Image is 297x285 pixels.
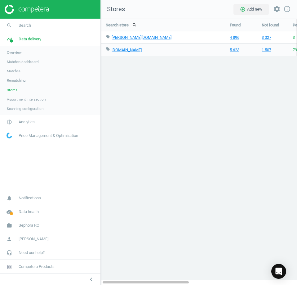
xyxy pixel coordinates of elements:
[3,233,15,245] i: person
[3,20,15,31] i: search
[101,19,225,31] div: Search store
[3,219,15,231] i: work
[19,250,45,256] span: Need our help?
[19,195,41,201] span: Notifications
[240,7,246,12] i: add_circle_outline
[19,236,48,242] span: [PERSON_NAME]
[7,88,17,93] span: Stores
[5,5,49,14] img: ajHJNr6hYgQAAAAASUVORK5CYII=
[112,47,142,52] a: [DOMAIN_NAME]
[293,35,295,40] span: 3
[3,192,15,204] i: notifications
[106,47,110,51] i: local_offer
[3,247,15,259] i: headset_mic
[83,275,99,283] button: chevron_left
[19,119,35,125] span: Analytics
[230,35,239,40] a: 4 896
[7,133,12,138] img: wGWNvw8QSZomAAAAABJRU5ErkJggg==
[270,2,283,16] button: settings
[7,106,43,111] span: Scanning configuration
[230,22,241,28] span: Found
[101,5,125,14] span: Stores
[262,35,271,40] a: 3 027
[19,23,31,28] span: Search
[19,209,39,215] span: Data health
[129,20,140,30] button: search
[230,47,239,53] a: 5 623
[7,78,26,83] span: Rematching
[106,34,110,39] i: local_offer
[7,59,39,64] span: Matches dashboard
[3,116,15,128] i: pie_chart_outlined
[262,47,271,53] a: 1 507
[19,133,78,138] span: Price Management & Optimization
[112,35,171,40] a: [PERSON_NAME][DOMAIN_NAME]
[233,4,269,15] button: add_circle_outlineAdd new
[7,50,22,55] span: Overview
[19,264,55,269] span: Competera Products
[19,223,39,228] span: Sephora RO
[283,5,291,13] a: info_outline
[7,97,46,102] span: Assortment intersection
[273,5,281,13] i: settings
[87,276,95,283] i: chevron_left
[3,206,15,218] i: cloud_done
[262,22,279,28] span: Not found
[3,33,15,45] i: timeline
[271,264,286,279] div: Open Intercom Messenger
[7,69,20,74] span: Matches
[19,36,41,42] span: Data delivery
